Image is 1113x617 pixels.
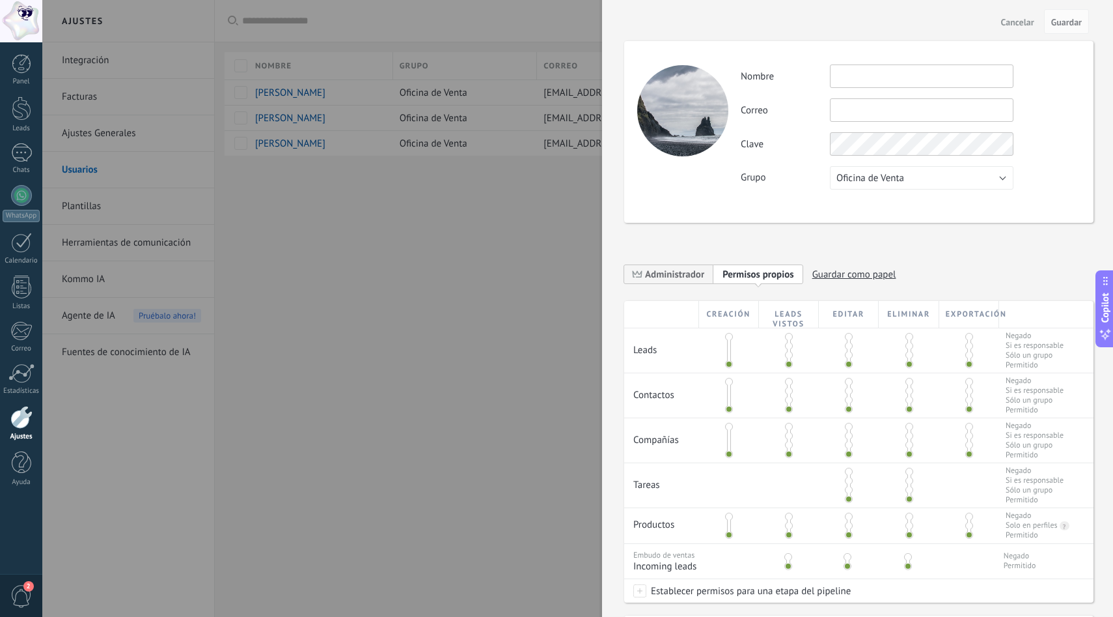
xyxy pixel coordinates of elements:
[3,78,40,86] div: Panel
[1060,521,1066,531] div: ?
[1006,476,1064,485] span: Si es responsable
[3,345,40,353] div: Correo
[1006,421,1064,431] span: Negado
[1006,341,1064,351] span: Si es responsable
[3,387,40,395] div: Estadísticas
[1006,331,1064,341] span: Negado
[722,268,794,281] span: Permisos propios
[1004,551,1036,561] span: Negado
[1006,485,1064,495] span: Sólo un grupo
[633,551,694,560] span: Embudo de ventas
[1004,561,1036,571] span: Permitido
[633,560,754,573] span: Incoming leads
[996,11,1039,32] button: Cancelar
[1001,18,1034,27] span: Cancelar
[812,265,896,285] span: Guardar como papel
[1006,395,1064,405] span: Sólo un grupo
[713,264,803,284] span: Añadir nueva función
[741,171,830,184] label: Grupo
[759,301,819,328] div: Leads vistos
[741,104,830,117] label: Correo
[1044,9,1089,34] button: Guardar
[3,166,40,175] div: Chats
[624,463,699,498] div: Tareas
[830,166,1013,190] button: Oficina de Venta
[1006,376,1064,386] span: Negado
[3,210,40,222] div: WhatsApp
[3,478,40,487] div: Ayuda
[741,138,830,151] label: Clave
[1006,351,1064,360] span: Sólo un grupo
[624,264,713,284] span: Administrador
[1006,511,1031,521] div: Negado
[645,268,704,281] span: Administrador
[836,172,904,184] span: Oficina de Venta
[939,301,999,328] div: Exportación
[1099,293,1112,323] span: Copilot
[1006,360,1064,370] span: Permitido
[879,301,939,328] div: Eliminar
[624,418,699,453] div: Compañías
[1006,521,1058,530] div: Solo en perfiles
[741,70,830,83] label: Nombre
[624,373,699,408] div: Contactos
[624,328,699,363] div: Leads
[646,579,851,603] span: Establecer permisos para una etapa del pipeline
[3,302,40,311] div: Listas
[699,301,759,328] div: Creación
[1006,530,1038,540] div: Permitido
[1006,386,1064,395] span: Si es responsable
[1006,431,1064,440] span: Si es responsable
[3,433,40,441] div: Ajustes
[1006,466,1064,476] span: Negado
[1006,440,1064,450] span: Sólo un grupo
[819,301,879,328] div: Editar
[3,124,40,133] div: Leads
[624,508,699,538] div: Productos
[1006,405,1064,415] span: Permitido
[3,257,40,265] div: Calendario
[1051,18,1082,27] span: Guardar
[1006,495,1064,505] span: Permitido
[23,581,34,592] span: 2
[1006,450,1064,460] span: Permitido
